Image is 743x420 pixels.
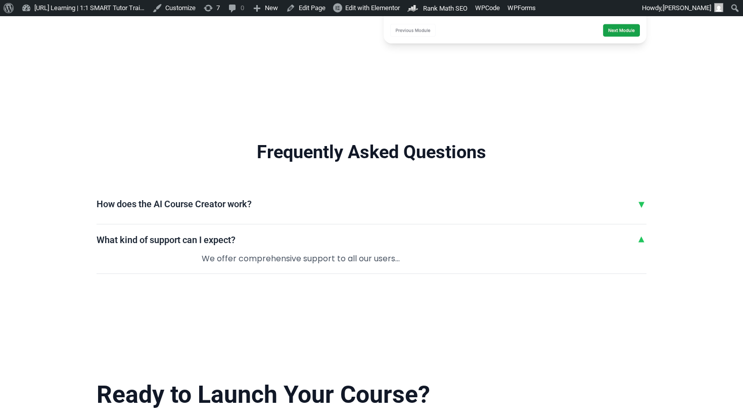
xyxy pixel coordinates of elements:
h2: Ready to Launch Your Course? [97,379,646,410]
div: ▼ [636,232,646,248]
div: We offer comprehensive support to all our users... [202,252,541,265]
h3: How does the AI Course Creator work? [97,198,252,210]
h2: Frequently Asked Questions [97,141,646,164]
span: Edit with Elementor [345,4,400,12]
span: Rank Math SEO [423,5,468,12]
div: ▼ [636,197,646,212]
span: [PERSON_NAME] [663,4,711,12]
h3: What kind of support can I expect? [97,234,236,246]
